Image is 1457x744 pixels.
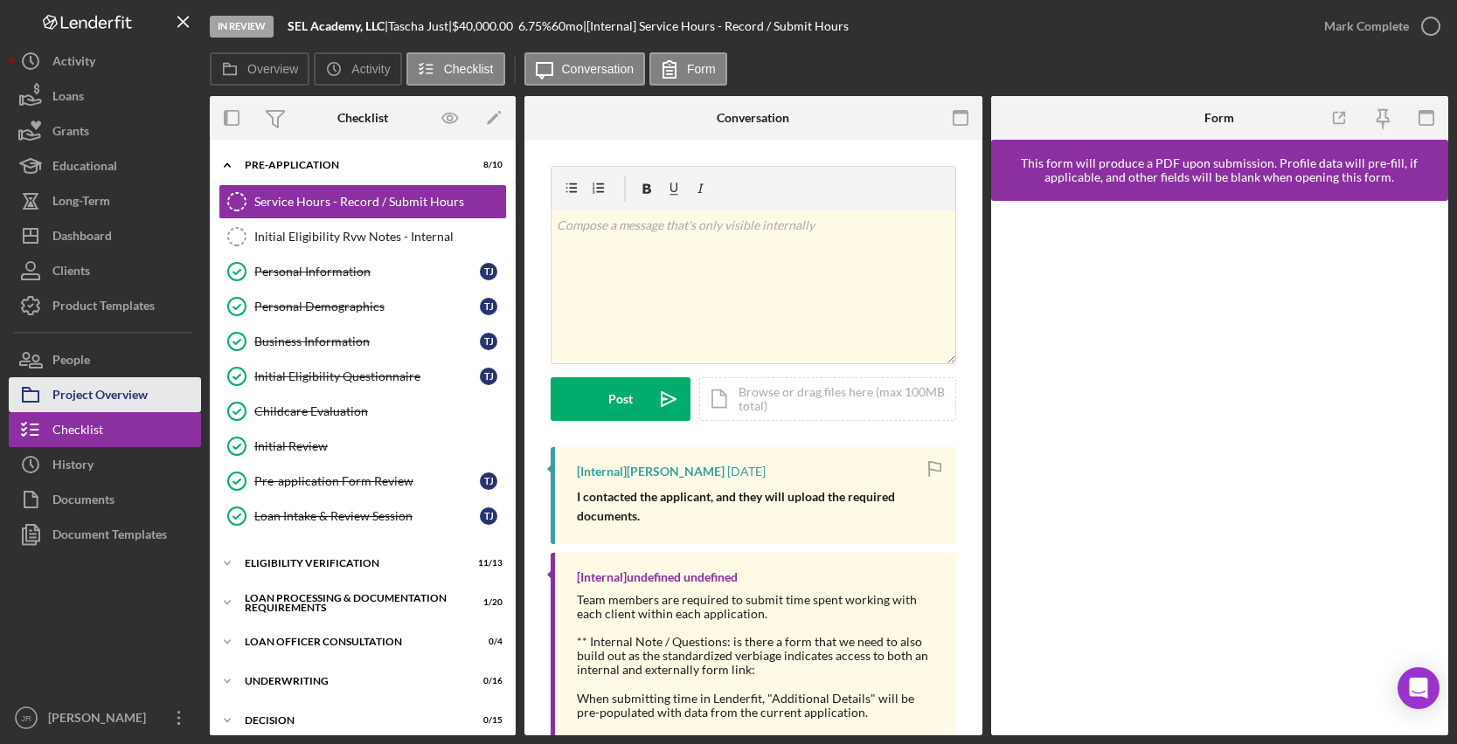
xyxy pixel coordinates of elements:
[1324,9,1409,44] div: Mark Complete
[9,700,201,735] button: JR[PERSON_NAME]
[687,62,716,76] label: Form
[480,263,497,280] div: T J
[254,334,480,348] div: Business Information
[288,18,385,33] b: SEL Academy, LLC
[577,635,939,677] div: ** Internal Note / Questions: is there a form that we need to also build out as the standardized ...
[219,464,507,499] a: Pre-application Form ReviewTJ
[245,715,459,726] div: Decision
[288,19,388,33] div: |
[577,692,939,720] div: When submitting time in Lenderfit, "Additional Details" will be pre-populated with data from the ...
[254,230,506,244] div: Initial Eligibility Rvw Notes - Internal
[717,111,789,125] div: Conversation
[219,394,507,429] a: Childcare Evaluation
[52,517,167,556] div: Document Templates
[351,62,390,76] label: Activity
[480,333,497,350] div: T J
[44,700,157,740] div: [PERSON_NAME]
[608,377,633,421] div: Post
[219,219,507,254] a: Initial Eligibility Rvw Notes - Internal
[471,597,503,608] div: 1 / 20
[245,676,459,686] div: Underwriting
[727,465,766,479] time: 2025-07-14 17:50
[471,676,503,686] div: 0 / 16
[210,52,309,86] button: Overview
[406,52,505,86] button: Checklist
[254,265,480,279] div: Personal Information
[577,593,939,621] div: Team members are required to submit time spent working with each client within each application.
[9,482,201,517] button: Documents
[219,324,507,359] a: Business InformationTJ
[1000,156,1440,184] div: This form will produce a PDF upon submission. Profile data will pre-fill, if applicable, and othe...
[471,558,503,568] div: 11 / 13
[254,195,506,209] div: Service Hours - Record / Submit Hours
[480,368,497,385] div: T J
[524,52,646,86] button: Conversation
[583,19,849,33] div: | [Internal] Service Hours - Record / Submit Hours
[245,593,459,613] div: Loan Processing & Documentation Requirements
[471,637,503,647] div: 0 / 4
[1307,9,1448,44] button: Mark Complete
[219,184,507,219] a: Service Hours - Record / Submit Hours
[254,509,480,523] div: Loan Intake & Review Session
[254,404,506,418] div: Childcare Evaluation
[562,62,635,76] label: Conversation
[518,19,552,33] div: 6.75 %
[1398,667,1440,709] div: Open Intercom Messenger
[52,482,114,521] div: Documents
[471,160,503,170] div: 8 / 10
[480,298,497,315] div: T J
[247,62,298,76] label: Overview
[314,52,401,86] button: Activity
[219,499,507,534] a: Loan Intake & Review SessionTJ
[254,439,506,453] div: Initial Review
[254,474,480,488] div: Pre-application Form Review
[577,489,898,523] span: I contacted the applicant, and they will upload the required documents.
[452,19,518,33] div: $40,000.00
[551,377,690,421] button: Post
[245,160,459,170] div: Pre-Application
[577,570,738,584] div: [Internal] undefined undefined
[552,19,583,33] div: 60 mo
[219,359,507,394] a: Initial Eligibility QuestionnaireTJ
[254,300,480,313] div: Personal Demographics
[577,465,725,479] div: [Internal] [PERSON_NAME]
[254,369,480,383] div: Initial Eligibility Questionnaire
[21,713,31,723] text: JR
[245,558,459,568] div: Eligibility Verification
[210,16,274,38] div: In Review
[480,507,497,525] div: T J
[444,62,494,76] label: Checklist
[9,517,201,552] button: Document Templates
